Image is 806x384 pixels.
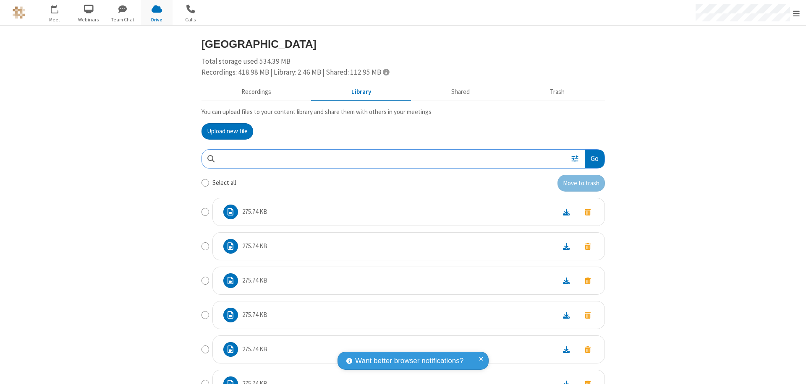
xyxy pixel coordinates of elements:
a: Download file [555,310,577,320]
iframe: Chat [785,362,800,378]
button: Move to trash [577,206,598,218]
h3: [GEOGRAPHIC_DATA] [201,38,605,50]
p: 275.74 KB [242,276,267,285]
img: QA Selenium DO NOT DELETE OR CHANGE [13,6,25,19]
p: You can upload files to your content library and share them with others in your meetings [201,107,605,117]
p: 275.74 KB [242,310,267,320]
a: Download file [555,276,577,285]
button: Shared during meetings [411,84,510,100]
button: Move to trash [557,175,605,192]
button: Move to trash [577,344,598,355]
div: Total storage used 534.39 MB [201,56,605,78]
button: Trash [510,84,605,100]
span: Totals displayed include files that have been moved to the trash. [383,68,389,75]
span: Want better browser notifications? [355,355,463,366]
button: Move to trash [577,309,598,321]
div: Recordings: 418.98 MB | Library: 2.46 MB | Shared: 112.95 MB [201,67,605,78]
button: Go [585,150,604,169]
button: Move to trash [577,275,598,286]
a: Download file [555,241,577,251]
p: 275.74 KB [242,207,267,217]
p: 275.74 KB [242,345,267,354]
span: Meet [39,16,71,23]
button: Upload new file [201,123,253,140]
a: Download file [555,345,577,354]
span: Drive [141,16,173,23]
label: Select all [212,178,236,188]
span: Webinars [73,16,105,23]
span: Calls [175,16,207,23]
p: 275.74 KB [242,241,267,251]
span: Team Chat [107,16,139,23]
button: Content library [311,84,411,100]
button: Recorded meetings [201,84,311,100]
div: 1 [57,5,62,11]
button: Move to trash [577,241,598,252]
a: Download file [555,207,577,217]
